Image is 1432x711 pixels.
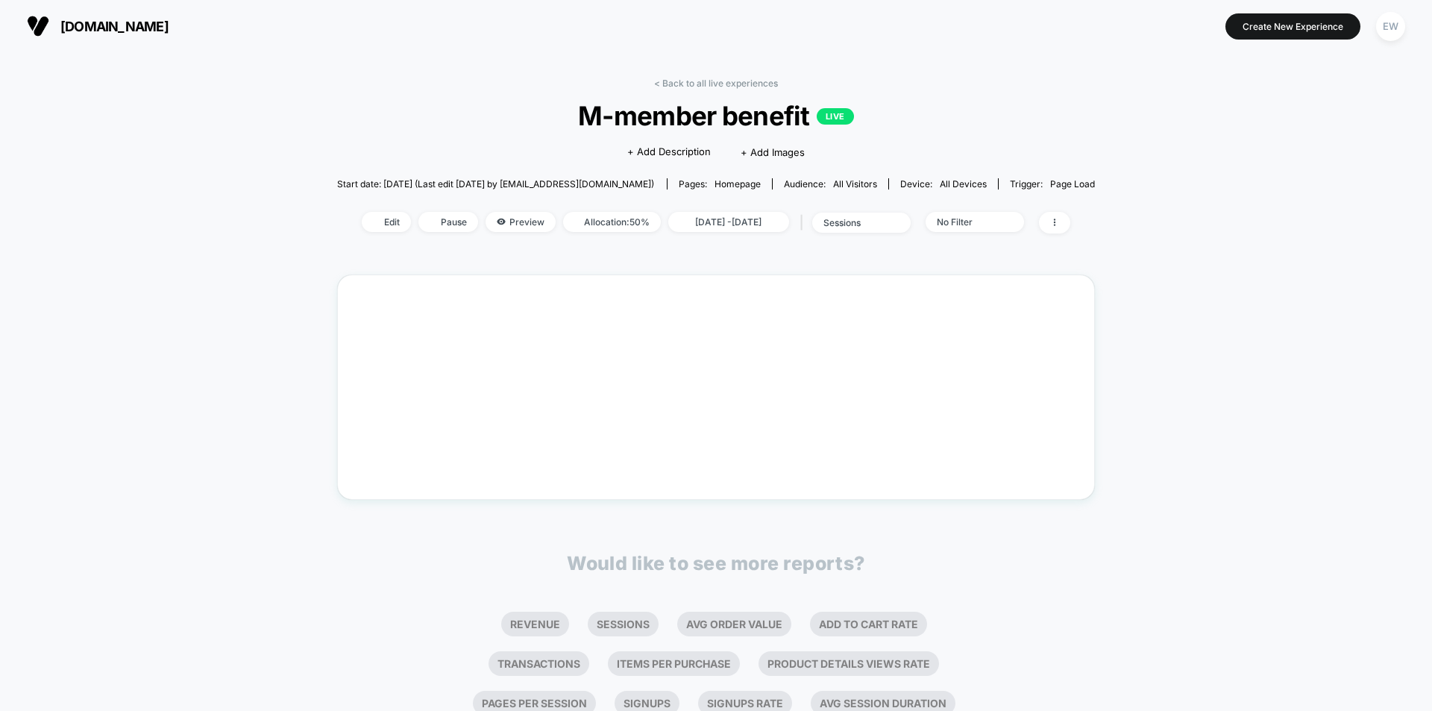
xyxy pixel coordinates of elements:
li: Transactions [489,651,589,676]
button: [DOMAIN_NAME] [22,14,173,38]
span: + Add Images [741,146,805,158]
a: < Back to all live experiences [654,78,778,89]
span: + Add Description [627,145,711,160]
span: M-member benefit [375,100,1058,131]
div: sessions [823,217,883,228]
li: Revenue [501,612,569,636]
span: Page Load [1050,178,1095,190]
span: [DOMAIN_NAME] [60,19,169,34]
span: Start date: [DATE] (Last edit [DATE] by [EMAIL_ADDRESS][DOMAIN_NAME]) [337,178,654,190]
button: EW [1372,11,1410,42]
li: Product Details Views Rate [759,651,939,676]
span: Allocation: 50% [563,212,661,232]
span: Preview [486,212,556,232]
span: Edit [362,212,411,232]
span: homepage [715,178,761,190]
div: EW [1376,12,1405,41]
img: Visually logo [27,15,49,37]
span: all devices [940,178,987,190]
div: No Filter [937,216,996,228]
span: [DATE] - [DATE] [668,212,789,232]
li: Add To Cart Rate [810,612,927,636]
p: LIVE [817,108,854,125]
span: Device: [888,178,998,190]
div: Audience: [784,178,877,190]
span: Pause [418,212,478,232]
p: Would like to see more reports? [567,552,865,574]
button: Create New Experience [1225,13,1360,40]
span: | [797,212,812,234]
li: Sessions [588,612,659,636]
span: All Visitors [833,178,877,190]
li: Items Per Purchase [608,651,740,676]
div: Pages: [679,178,761,190]
li: Avg Order Value [677,612,791,636]
div: Trigger: [1010,178,1095,190]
